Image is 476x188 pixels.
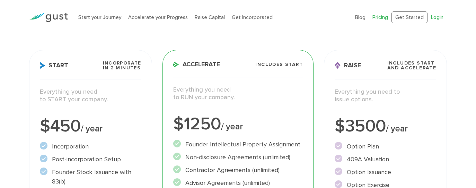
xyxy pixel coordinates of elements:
li: 409A Valuation [335,155,436,164]
a: Accelerate your Progress [128,14,188,20]
li: Non-disclosure Agreements (unlimited) [173,153,303,162]
a: Pricing [372,14,388,20]
a: Login [431,14,443,20]
span: / year [81,123,103,134]
img: Start Icon X2 [40,62,45,69]
span: Includes START [255,62,303,67]
li: Post-incorporation Setup [40,155,141,164]
p: Everything you need to START your company. [40,88,141,104]
li: Option Plan [335,142,436,151]
li: Founder Stock Issuance with 83(b) [40,168,141,186]
li: Contractor Agreements (unlimited) [173,165,303,175]
li: Founder Intellectual Property Assignment [173,140,303,149]
span: Includes START and ACCELERATE [387,61,437,70]
a: Raise Capital [195,14,225,20]
div: $3500 [335,118,436,135]
div: $1250 [173,116,303,133]
span: Accelerate [173,61,220,68]
img: Raise Icon [335,62,341,69]
a: Blog [355,14,365,20]
a: Start your Journey [78,14,121,20]
img: Accelerate Icon [173,62,179,67]
li: Incorporation [40,142,141,151]
span: / year [221,121,243,132]
img: Gust Logo [29,13,68,22]
a: Get Incorporated [232,14,273,20]
div: $450 [40,118,141,135]
li: Advisor Agreements (unlimited) [173,178,303,188]
span: / year [386,123,408,134]
li: Option Issuance [335,168,436,177]
p: Everything you need to RUN your company. [173,86,303,102]
p: Everything you need to issue options. [335,88,436,104]
a: Get Started [391,11,427,24]
span: Start [40,62,68,69]
span: Incorporate in 2 Minutes [103,61,141,70]
span: Raise [335,62,361,69]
